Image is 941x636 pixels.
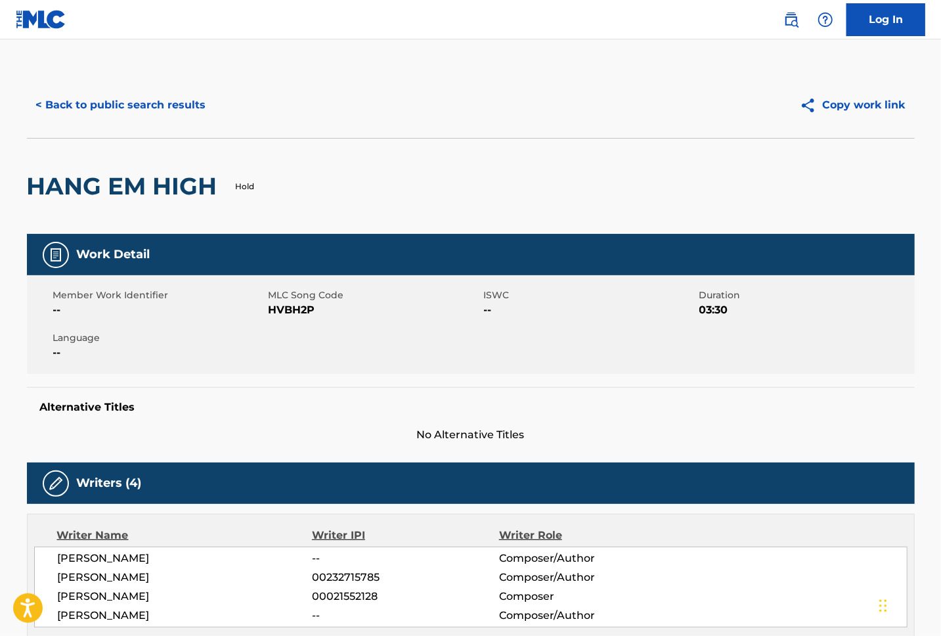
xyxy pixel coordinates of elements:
img: Work Detail [48,247,64,263]
span: [PERSON_NAME] [58,589,313,604]
span: [PERSON_NAME] [58,608,313,624]
span: 00232715785 [312,570,498,585]
span: MLC Song Code [269,288,481,302]
img: help [818,12,833,28]
button: < Back to public search results [27,89,215,122]
img: Copy work link [800,97,823,114]
div: Drag [879,586,887,625]
span: No Alternative Titles [27,427,915,443]
span: 03:30 [699,302,911,318]
span: [PERSON_NAME] [58,551,313,566]
span: -- [312,608,498,624]
span: Duration [699,288,911,302]
div: Help [812,7,839,33]
h2: HANG EM HIGH [27,171,224,201]
span: Composer/Author [499,570,669,585]
iframe: Chat Widget [875,573,941,636]
span: Composer/Author [499,551,669,566]
span: 00021552128 [312,589,498,604]
img: Writers [48,476,64,491]
span: -- [312,551,498,566]
p: Hold [236,181,255,193]
a: Public Search [778,7,804,33]
span: Language [53,331,265,345]
span: HVBH2P [269,302,481,318]
button: Copy work link [791,89,915,122]
span: ISWC [484,288,696,302]
h5: Work Detail [77,247,150,262]
img: search [783,12,799,28]
div: Writer Role [499,528,669,543]
span: -- [53,345,265,361]
span: -- [484,302,696,318]
div: Writer Name [57,528,313,543]
img: MLC Logo [16,10,66,29]
span: Composer [499,589,669,604]
a: Log In [846,3,925,36]
h5: Writers (4) [77,476,142,491]
span: Composer/Author [499,608,669,624]
h5: Alternative Titles [40,401,902,414]
div: Writer IPI [312,528,499,543]
span: [PERSON_NAME] [58,570,313,585]
span: Member Work Identifier [53,288,265,302]
span: -- [53,302,265,318]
